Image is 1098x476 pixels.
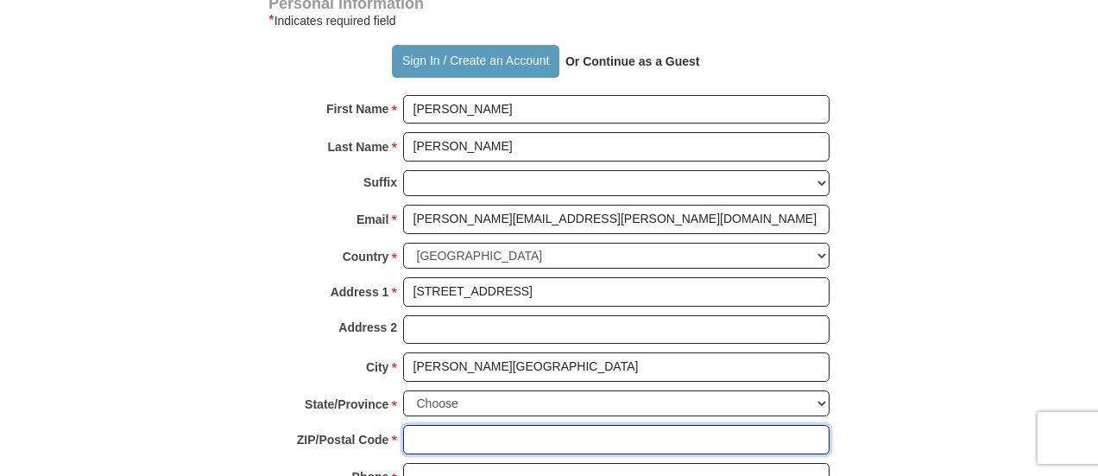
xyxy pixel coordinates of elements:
strong: Country [343,244,389,269]
strong: Email [357,207,388,232]
strong: State/Province [305,392,388,416]
div: Indicates required field [268,10,830,31]
strong: ZIP/Postal Code [297,428,389,452]
button: Sign In / Create an Account [392,45,558,78]
strong: Suffix [363,170,397,194]
strong: Or Continue as a Guest [565,54,700,68]
strong: City [366,355,388,379]
strong: First Name [326,97,388,121]
strong: Last Name [328,135,389,159]
strong: Address 2 [338,315,397,340]
strong: Address 1 [331,280,389,304]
